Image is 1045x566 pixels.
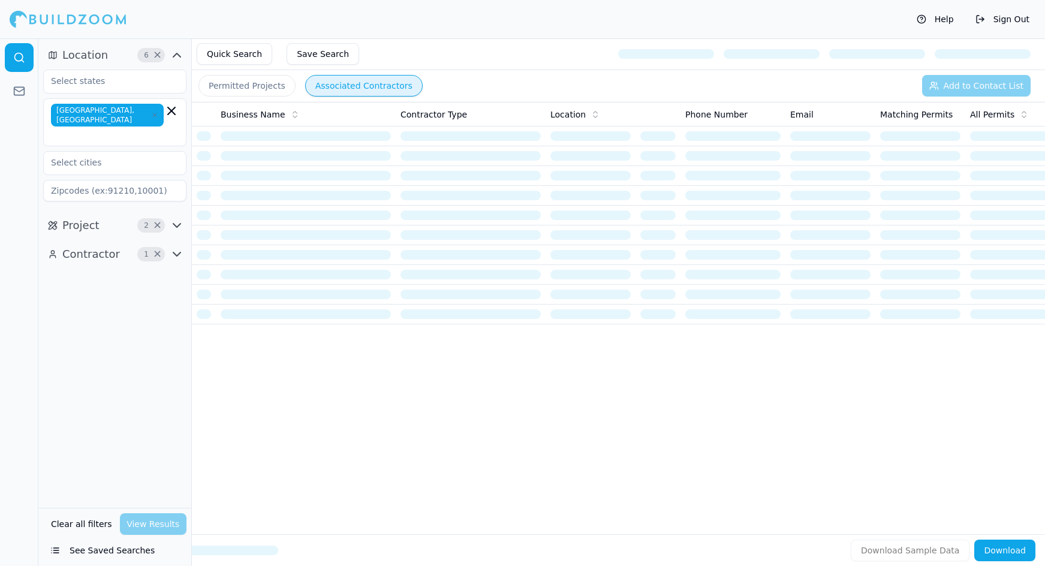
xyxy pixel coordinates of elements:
[153,52,162,58] span: Clear Location filters
[305,75,423,97] button: Associated Contractors
[970,109,1014,121] span: All Permits
[44,152,171,173] input: Select cities
[685,109,748,121] span: Phone Number
[790,109,814,121] span: Email
[550,109,586,121] span: Location
[43,180,186,201] input: Zipcodes (ex:91210,10001)
[140,219,152,231] span: 2
[880,109,953,121] span: Matching Permits
[221,109,285,121] span: Business Name
[62,246,120,263] span: Contractor
[911,10,960,29] button: Help
[43,245,186,264] button: Contractor1Clear Contractor filters
[400,109,467,121] span: Contractor Type
[153,251,162,257] span: Clear Contractor filters
[140,248,152,260] span: 1
[287,43,359,65] button: Save Search
[969,10,1035,29] button: Sign Out
[197,43,272,65] button: Quick Search
[198,75,296,97] button: Permitted Projects
[48,513,115,535] button: Clear all filters
[51,104,164,127] span: [GEOGRAPHIC_DATA], [GEOGRAPHIC_DATA]
[62,47,108,64] span: Location
[44,70,171,92] input: Select states
[974,540,1035,561] button: Download
[140,49,152,61] span: 6
[153,222,162,228] span: Clear Project filters
[43,46,186,65] button: Location6Clear Location filters
[43,540,186,561] button: See Saved Searches
[62,217,100,234] span: Project
[43,216,186,235] button: Project2Clear Project filters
